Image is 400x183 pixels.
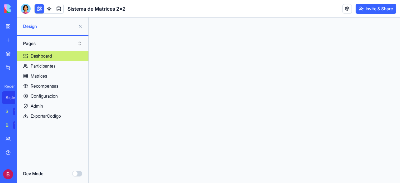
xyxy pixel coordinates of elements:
div: Admin [31,103,43,109]
div: TRY [13,108,23,115]
div: Configuracion [31,93,58,99]
span: Design [23,23,75,29]
span: Recent [2,84,15,89]
a: Configuracion [17,91,88,101]
a: Matrices [17,71,88,81]
div: Recompensas [31,83,58,89]
a: Admin [17,101,88,111]
a: Recompensas [17,81,88,91]
a: ExportarCodigo [17,111,88,121]
div: TRY [13,121,23,129]
div: Matrices [31,73,47,79]
a: Social Media Content GeneratorTRY [2,105,27,118]
div: ExportarCodigo [31,113,61,119]
label: Dev Mode [23,170,43,177]
div: Dashboard [31,53,52,59]
img: ACg8ocISMEiQCLcJ71frT0EY_71VzGzDgFW27OOKDRUYqcdF0T-PMQ=s96-c [3,169,13,179]
a: Participantes [17,61,88,71]
button: Invite & Share [356,4,396,14]
a: Sistema de Matrices 2x2 [2,91,27,104]
div: Blog Generation Pro [6,122,9,128]
img: logo [4,4,43,13]
a: Dashboard [17,51,88,61]
button: Pages [20,38,85,48]
div: Participantes [31,63,56,69]
h1: Sistema de Matrices 2x2 [67,5,126,13]
a: Blog Generation ProTRY [2,119,27,131]
div: Social Media Content Generator [6,108,9,114]
div: Sistema de Matrices 2x2 [6,94,23,101]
